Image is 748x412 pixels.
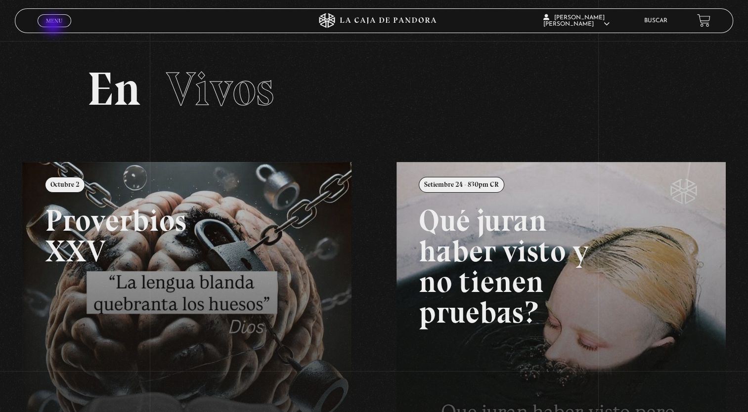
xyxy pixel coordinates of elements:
h2: En [87,66,661,113]
a: Buscar [644,18,667,24]
span: Menu [46,18,62,24]
span: Cerrar [43,26,66,33]
a: View your shopping cart [697,14,710,27]
span: Vivos [166,61,274,117]
span: [PERSON_NAME] [PERSON_NAME] [543,15,610,27]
